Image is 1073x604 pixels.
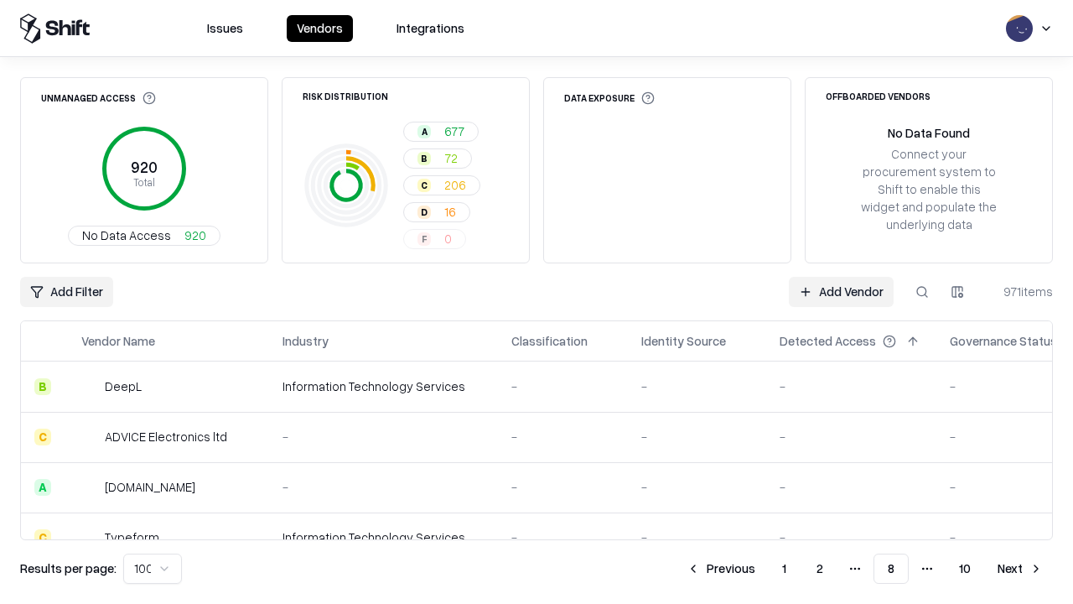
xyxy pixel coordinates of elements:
div: Connect your procurement system to Shift to enable this widget and populate the underlying data [859,145,998,234]
button: Integrations [386,15,474,42]
div: A [417,125,431,138]
nav: pagination [676,554,1053,584]
button: B72 [403,148,472,169]
div: - [511,478,614,496]
img: cybersafe.co.il [81,479,98,496]
div: Vendor Name [81,332,155,350]
img: Typeform [81,529,98,546]
div: - [641,478,753,496]
tspan: 920 [131,158,158,176]
div: Identity Source [641,332,726,350]
div: - [511,428,614,445]
button: Add Filter [20,277,113,307]
div: B [417,152,431,165]
div: Offboarded Vendors [826,91,930,101]
div: - [511,377,614,395]
button: Issues [197,15,253,42]
div: C [417,179,431,192]
div: Classification [511,332,588,350]
a: Add Vendor [789,277,894,307]
div: - [780,478,923,496]
div: Governance Status [950,332,1057,350]
div: - [641,428,753,445]
div: Unmanaged Access [41,91,156,105]
button: 8 [873,554,909,584]
span: 677 [444,122,464,140]
button: 1 [769,554,800,584]
img: ADVICE Electronics ltd [81,429,98,445]
div: B [34,378,51,395]
div: - [641,528,753,546]
div: - [511,528,614,546]
div: Data Exposure [564,91,655,105]
div: Detected Access [780,332,876,350]
div: A [34,479,51,496]
div: - [780,377,923,395]
div: - [641,377,753,395]
button: 2 [803,554,837,584]
div: Risk Distribution [303,91,388,101]
div: Information Technology Services [283,377,485,395]
div: - [780,528,923,546]
button: Next [987,554,1053,584]
div: Typeform [105,528,159,546]
div: C [34,529,51,546]
div: No Data Found [888,124,970,142]
div: [DOMAIN_NAME] [105,478,195,496]
div: - [283,478,485,496]
img: DeepL [81,378,98,395]
span: 72 [444,149,458,167]
div: Industry [283,332,329,350]
button: D16 [403,202,470,222]
tspan: Total [133,175,155,189]
button: C206 [403,175,480,195]
span: 16 [444,203,456,221]
button: No Data Access920 [68,226,220,246]
div: DeepL [105,377,142,395]
div: Information Technology Services [283,528,485,546]
div: C [34,429,51,445]
div: - [283,428,485,445]
div: D [417,206,431,219]
button: 10 [946,554,984,584]
span: No Data Access [82,226,171,244]
div: - [780,428,923,445]
span: 206 [444,176,466,194]
button: A677 [403,122,479,142]
p: Results per page: [20,560,117,577]
div: 971 items [986,283,1053,300]
div: ADVICE Electronics ltd [105,428,227,445]
button: Previous [676,554,765,584]
span: 920 [184,226,206,244]
button: Vendors [287,15,353,42]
